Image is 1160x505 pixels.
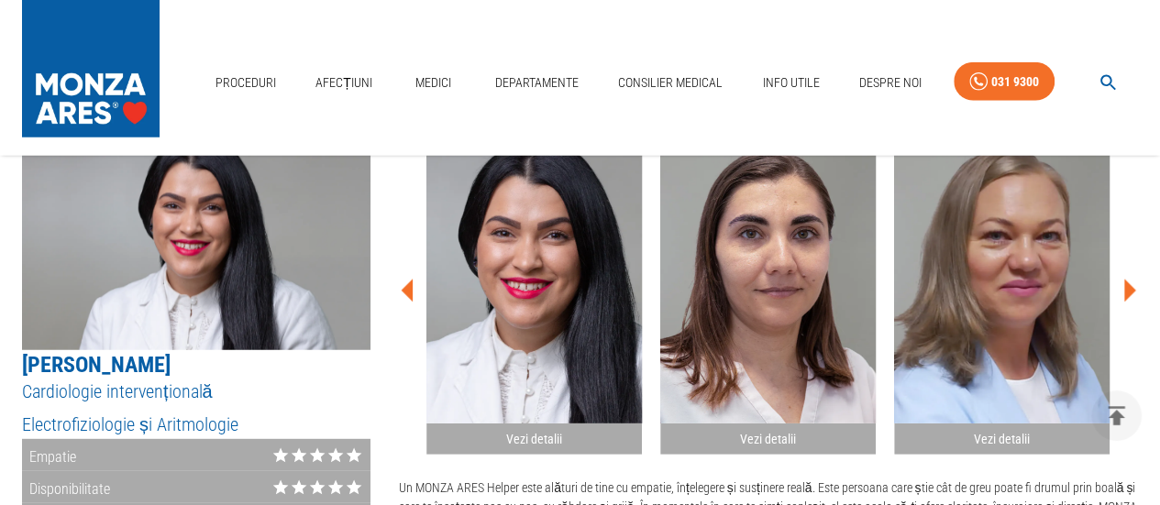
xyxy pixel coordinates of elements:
[22,379,370,404] h5: Cardiologie intervențională
[426,121,642,456] button: Vezi detalii
[991,71,1039,93] div: 031 9300
[308,64,380,102] a: Afecțiuni
[22,471,110,503] div: Disponibilitate
[404,64,463,102] a: Medici
[755,64,826,102] a: Info Utile
[488,64,586,102] a: Departamente
[852,64,929,102] a: Despre Noi
[208,64,283,102] a: Proceduri
[1091,390,1142,441] button: delete
[901,431,1102,448] h2: Vezi detalii
[22,439,76,471] div: Empatie
[611,64,730,102] a: Consilier Medical
[434,431,635,448] h2: Vezi detalii
[22,350,370,379] h5: [PERSON_NAME]
[660,121,876,456] button: Vezi detalii
[22,412,370,437] h5: Electrofiziologie și Aritmologie
[668,431,868,448] h2: Vezi detalii
[954,62,1055,102] a: 031 9300
[894,121,1110,456] button: Vezi detalii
